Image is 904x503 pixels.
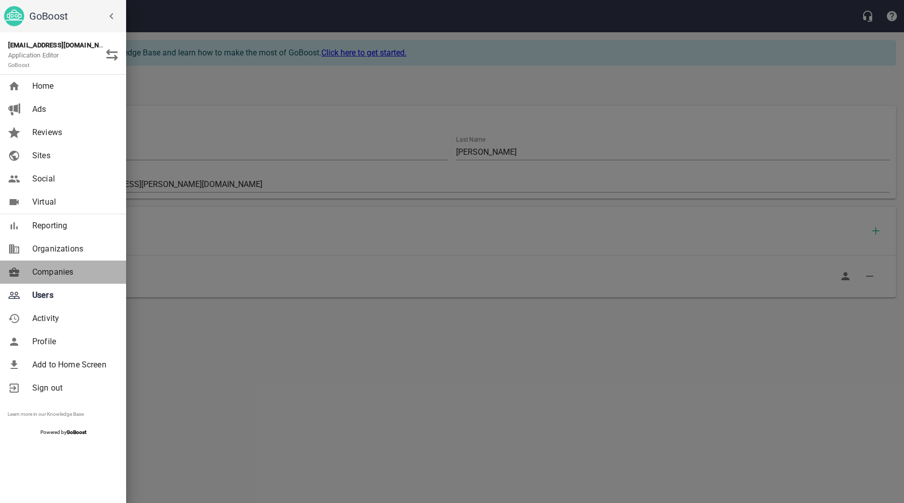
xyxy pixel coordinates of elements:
[32,382,114,394] span: Sign out
[100,43,124,67] button: Switch Role
[8,41,115,49] strong: [EMAIL_ADDRESS][DOMAIN_NAME]
[32,103,114,115] span: Ads
[29,8,122,24] h6: GoBoost
[32,127,114,139] span: Reviews
[32,243,114,255] span: Organizations
[32,150,114,162] span: Sites
[8,411,84,417] a: Learn more in our Knowledge Base
[32,220,114,232] span: Reporting
[32,312,114,325] span: Activity
[32,289,114,301] span: Users
[32,80,114,92] span: Home
[32,196,114,208] span: Virtual
[8,62,30,69] small: GoBoost
[4,6,24,26] img: go_boost_head.png
[32,173,114,185] span: Social
[8,51,59,69] span: Application Editor
[67,429,86,435] strong: GoBoost
[32,336,114,348] span: Profile
[32,359,114,371] span: Add to Home Screen
[40,429,86,435] span: Powered by
[32,266,114,278] span: Companies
